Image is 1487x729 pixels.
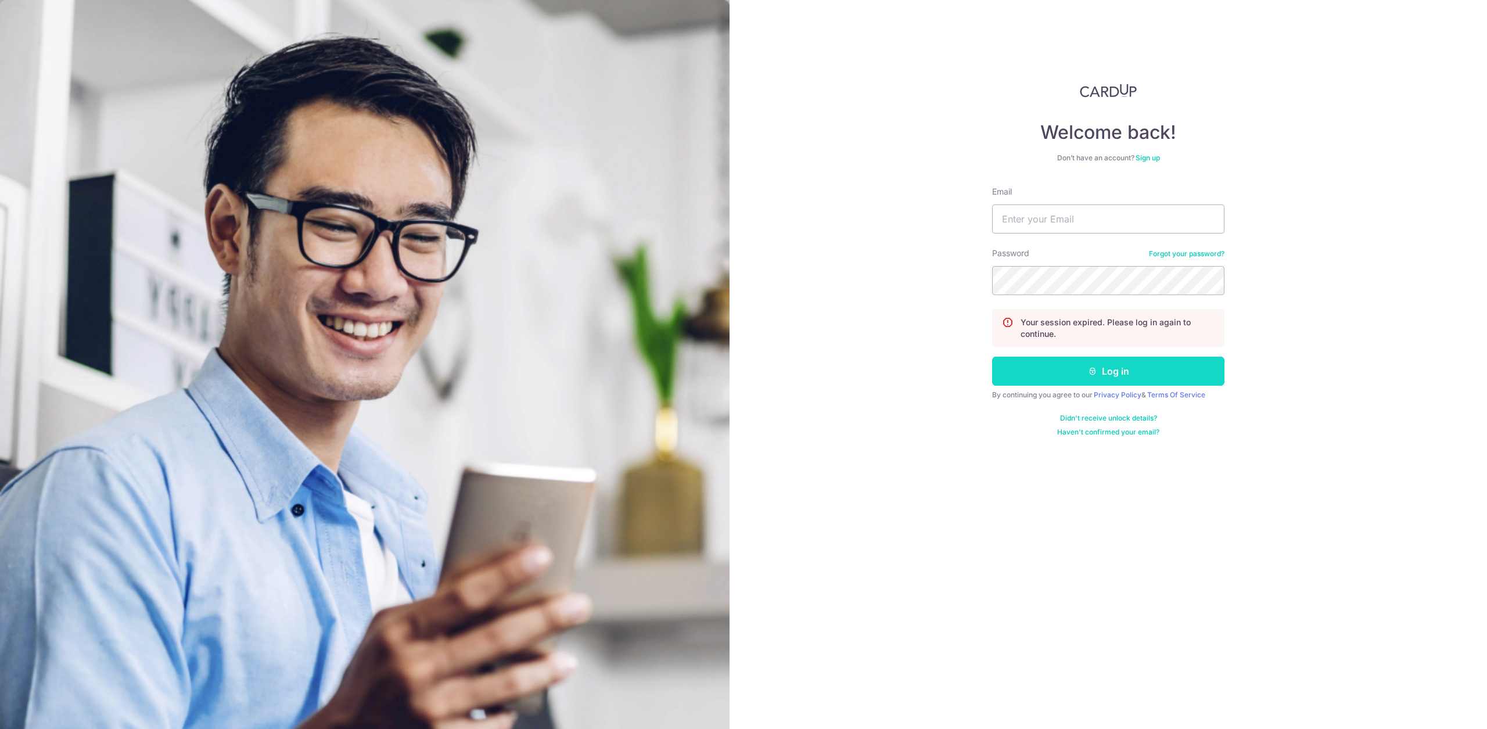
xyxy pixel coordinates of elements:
label: Password [992,247,1029,259]
img: CardUp Logo [1080,84,1137,98]
a: Terms Of Service [1147,390,1205,399]
div: Don’t have an account? [992,153,1224,163]
input: Enter your Email [992,204,1224,234]
a: Forgot your password? [1149,249,1224,258]
a: Haven't confirmed your email? [1057,428,1159,437]
div: By continuing you agree to our & [992,390,1224,400]
a: Didn't receive unlock details? [1060,414,1157,423]
h4: Welcome back! [992,121,1224,144]
button: Log in [992,357,1224,386]
a: Sign up [1136,153,1160,162]
p: Your session expired. Please log in again to continue. [1021,317,1215,340]
a: Privacy Policy [1094,390,1141,399]
label: Email [992,186,1012,197]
